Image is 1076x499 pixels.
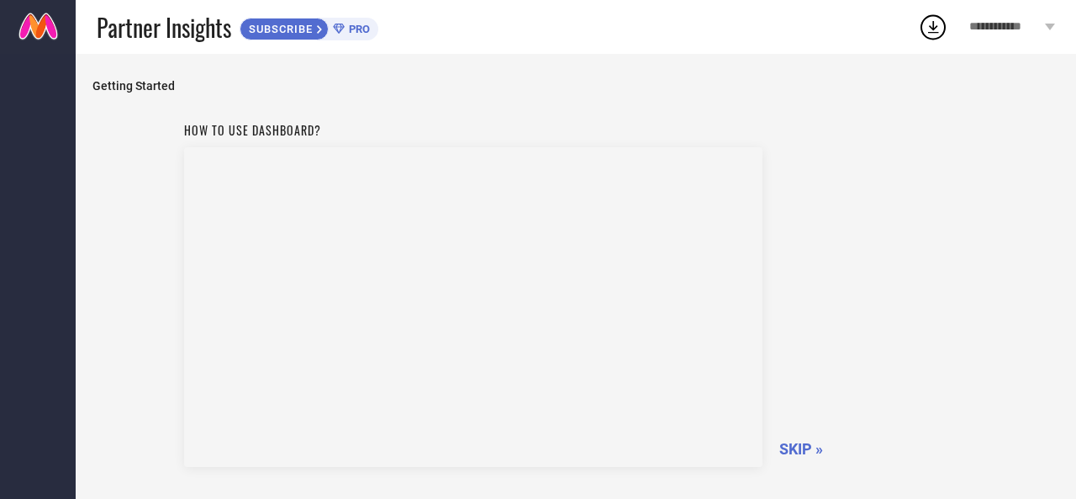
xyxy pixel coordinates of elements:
h1: How to use dashboard? [184,121,762,139]
a: SUBSCRIBEPRO [240,13,378,40]
iframe: Workspace Section [184,147,762,467]
span: PRO [345,23,370,35]
span: Getting Started [92,79,1059,93]
div: Open download list [918,12,948,42]
span: SUBSCRIBE [240,23,317,35]
span: Partner Insights [97,10,231,45]
span: SKIP » [779,440,823,458]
